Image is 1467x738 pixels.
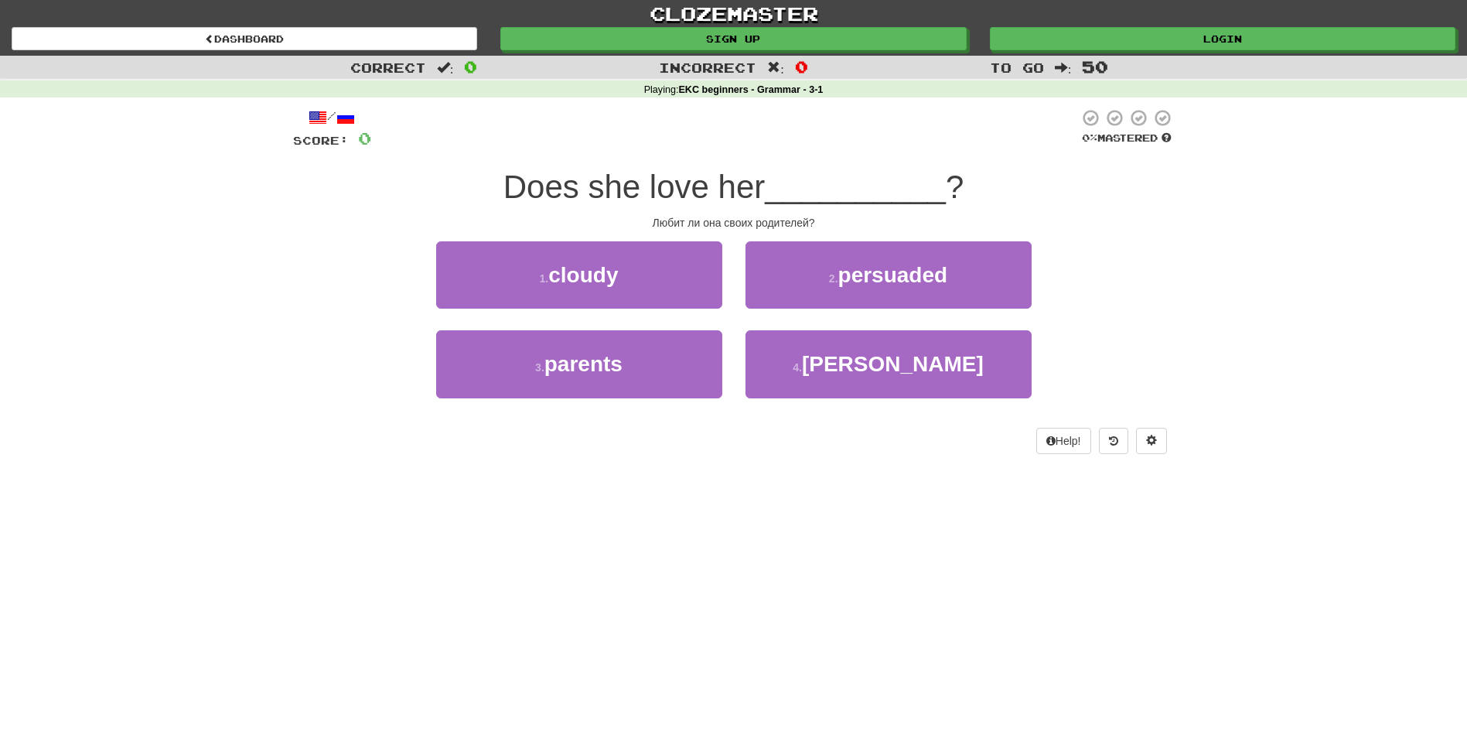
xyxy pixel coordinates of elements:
span: parents [544,352,623,376]
span: persuaded [838,263,948,287]
small: 4 . [793,361,802,374]
span: Incorrect [659,60,756,75]
span: 0 [464,57,477,76]
span: __________ [765,169,946,205]
span: Correct [350,60,426,75]
button: Help! [1036,428,1091,454]
span: Score: [293,134,349,147]
span: : [767,61,784,74]
button: Round history (alt+y) [1099,428,1128,454]
span: To go [990,60,1044,75]
small: 3 . [535,361,544,374]
span: : [437,61,454,74]
button: 4.[PERSON_NAME] [745,330,1032,398]
strong: EKC beginners - Grammar - 3-1 [678,84,823,95]
small: 1 . [540,272,549,285]
div: Любит ли она своих родителей? [293,215,1175,231]
div: / [293,108,371,128]
button: 1.cloudy [436,241,722,309]
span: 0 [358,128,371,148]
span: 0 % [1082,132,1097,144]
span: : [1055,61,1072,74]
a: Dashboard [12,27,477,50]
button: 3.parents [436,330,722,398]
button: 2.persuaded [745,241,1032,309]
small: 2 . [829,272,838,285]
a: Login [990,27,1455,50]
a: Sign up [500,27,966,50]
span: ? [946,169,964,205]
span: 0 [795,57,808,76]
div: Mastered [1079,132,1175,145]
span: cloudy [548,263,618,287]
span: [PERSON_NAME] [802,352,984,376]
span: 50 [1082,57,1108,76]
span: Does she love her [503,169,766,205]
